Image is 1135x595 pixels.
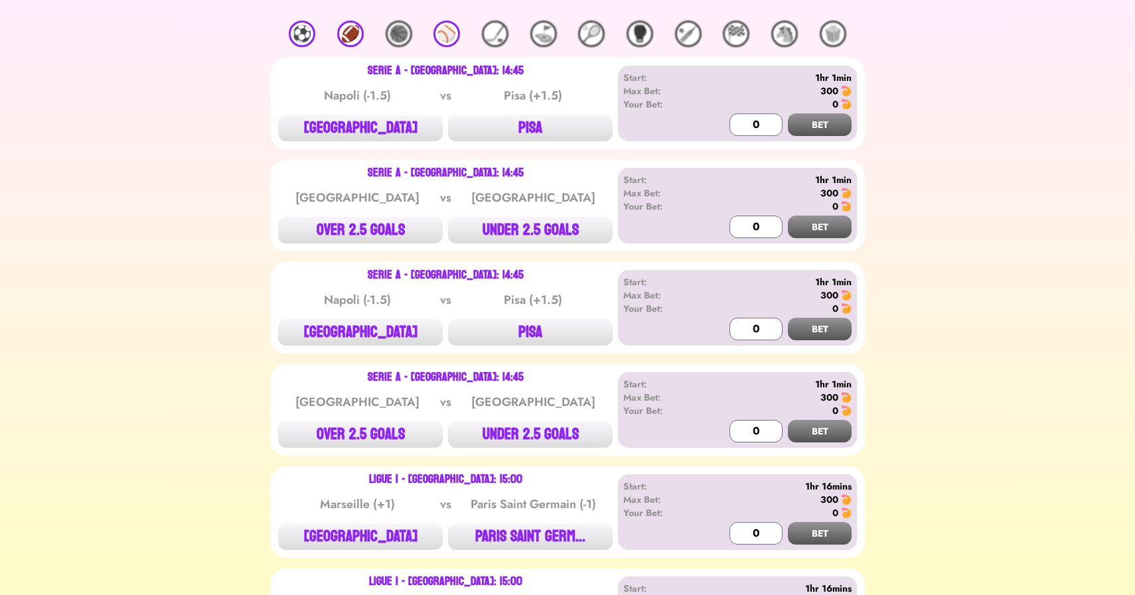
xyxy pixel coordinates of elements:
div: 🍿 [820,21,846,47]
div: 1hr 16mins [700,582,852,595]
button: PISA [448,319,613,346]
div: Serie A - [GEOGRAPHIC_DATA]: 14:45 [368,372,524,383]
div: [GEOGRAPHIC_DATA] [466,188,600,207]
img: 🍤 [841,99,852,109]
div: ⚾️ [433,21,460,47]
div: vs [437,188,454,207]
div: [GEOGRAPHIC_DATA] [291,188,425,207]
button: [GEOGRAPHIC_DATA] [278,319,443,346]
div: 0 [832,98,838,111]
div: 0 [832,404,838,417]
div: Your Bet: [623,506,700,519]
button: BET [788,216,852,238]
div: Ligue 1 - [GEOGRAPHIC_DATA]: 15:00 [369,474,522,485]
div: 300 [820,84,838,98]
button: [GEOGRAPHIC_DATA] [278,523,443,550]
div: Ligue 1 - [GEOGRAPHIC_DATA]: 15:00 [369,576,522,587]
button: OVER 2.5 GOALS [278,217,443,243]
div: Start: [623,377,700,391]
img: 🍤 [841,507,852,518]
div: 🏁 [723,21,749,47]
div: 🎾 [578,21,605,47]
div: Pisa (+1.5) [466,291,600,309]
div: 🐴 [771,21,798,47]
div: 🏏 [675,21,702,47]
button: BET [788,113,852,136]
div: 🏈 [337,21,364,47]
div: vs [437,291,454,309]
div: 0 [832,302,838,315]
div: ⚽️ [289,21,315,47]
img: 🍤 [841,86,852,96]
div: Start: [623,71,700,84]
div: 1hr 1min [700,173,852,186]
div: 300 [820,186,838,200]
div: 1hr 1min [700,71,852,84]
button: OVER 2.5 GOALS [278,421,443,448]
div: Start: [623,173,700,186]
div: 🥊 [627,21,653,47]
div: Start: [623,480,700,493]
div: Your Bet: [623,200,700,213]
div: Max Bet: [623,84,700,98]
button: PISA [448,115,613,141]
img: 🍤 [841,201,852,212]
div: Max Bet: [623,289,700,302]
div: 1hr 1min [700,377,852,391]
div: Paris Saint Germain (-1) [466,495,600,513]
div: Napoli (-1.5) [291,291,425,309]
div: vs [437,495,454,513]
div: [GEOGRAPHIC_DATA] [466,393,600,411]
div: vs [437,86,454,105]
div: 0 [832,506,838,519]
div: 0 [832,200,838,213]
div: Napoli (-1.5) [291,86,425,105]
div: Your Bet: [623,98,700,111]
div: Max Bet: [623,391,700,404]
div: Pisa (+1.5) [466,86,600,105]
button: [GEOGRAPHIC_DATA] [278,115,443,141]
div: 300 [820,493,838,506]
img: 🍤 [841,290,852,300]
div: 300 [820,391,838,404]
img: 🍤 [841,303,852,314]
div: 🏀 [386,21,412,47]
div: 🏒 [482,21,508,47]
img: 🍤 [841,405,852,416]
div: 1hr 1min [700,275,852,289]
img: 🍤 [841,188,852,198]
div: Your Bet: [623,404,700,417]
div: Start: [623,582,700,595]
div: Max Bet: [623,493,700,506]
div: vs [437,393,454,411]
div: Your Bet: [623,302,700,315]
button: UNDER 2.5 GOALS [448,217,613,243]
div: Serie A - [GEOGRAPHIC_DATA]: 14:45 [368,270,524,281]
div: 300 [820,289,838,302]
div: Max Bet: [623,186,700,200]
div: [GEOGRAPHIC_DATA] [291,393,425,411]
div: Serie A - [GEOGRAPHIC_DATA]: 14:45 [368,66,524,76]
div: ⛳️ [530,21,557,47]
button: PARIS SAINT GERM... [448,523,613,550]
button: BET [788,420,852,442]
div: 1hr 16mins [700,480,852,493]
div: Serie A - [GEOGRAPHIC_DATA]: 14:45 [368,168,524,178]
img: 🍤 [841,494,852,505]
div: Start: [623,275,700,289]
div: Marseille (+1) [291,495,425,513]
img: 🍤 [841,392,852,403]
button: UNDER 2.5 GOALS [448,421,613,448]
button: BET [788,522,852,545]
button: BET [788,318,852,340]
